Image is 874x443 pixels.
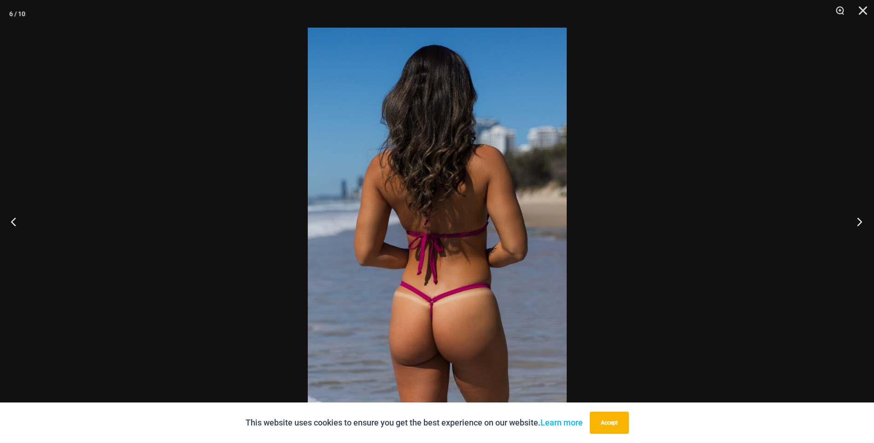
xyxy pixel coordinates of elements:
[308,28,567,415] img: Tight Rope Pink 319 Top 4212 Micro 04
[540,418,583,427] a: Learn more
[839,198,874,245] button: Next
[590,412,629,434] button: Accept
[246,416,583,430] p: This website uses cookies to ensure you get the best experience on our website.
[9,7,25,21] div: 6 / 10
